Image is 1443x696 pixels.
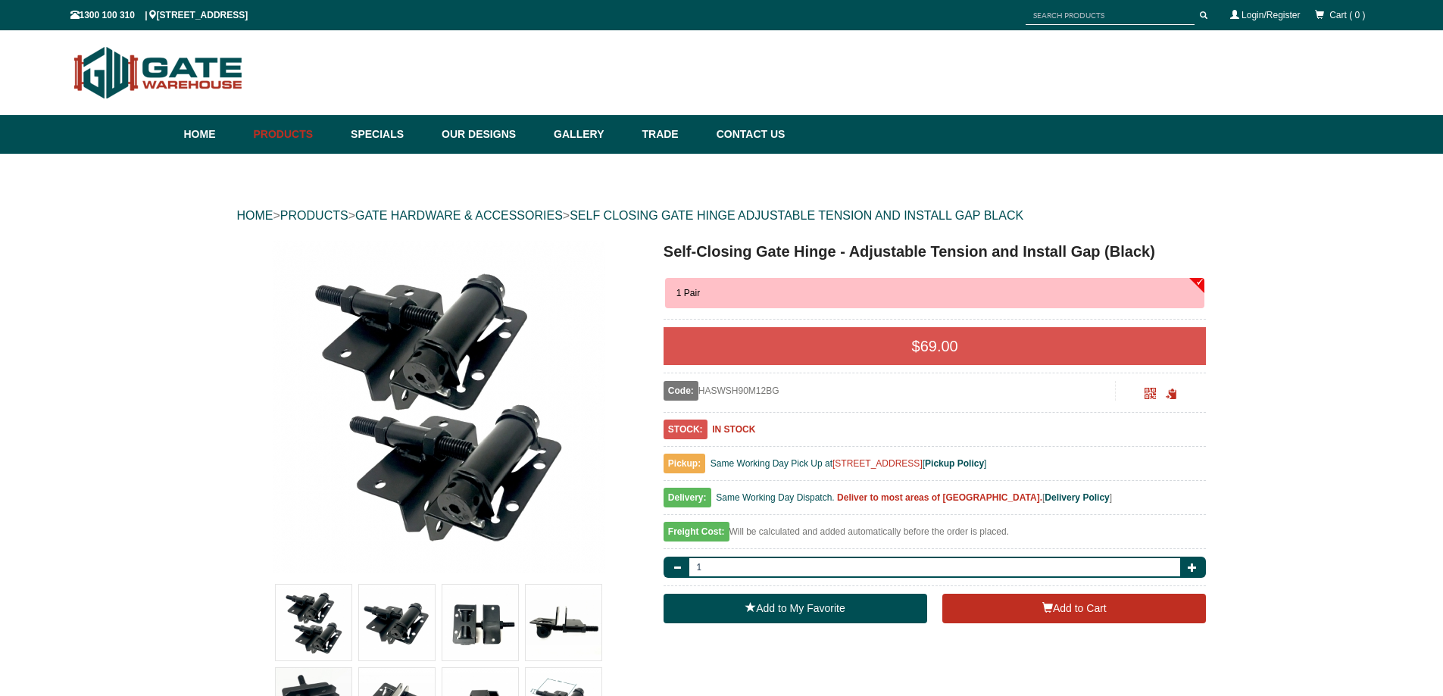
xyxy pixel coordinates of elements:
span: Freight Cost: [664,522,729,542]
a: Contact Us [709,115,786,154]
a: Our Designs [434,115,546,154]
img: Gate Warehouse [70,38,247,108]
a: Pickup Policy [925,458,984,469]
div: $ [664,327,1207,365]
a: Trade [634,115,708,154]
a: Login/Register [1242,10,1300,20]
a: Add to My Favorite [664,594,927,624]
div: [ ] [664,488,1207,515]
input: SEARCH PRODUCTS [1026,6,1195,25]
b: IN STOCK [712,424,755,435]
img: Self-Closing Gate Hinge - Adjustable Tension and Install Gap (Black) - 1 Pair - Gate Warehouse [272,240,605,573]
div: HASWSH90M12BG [664,381,1116,401]
b: Deliver to most areas of [GEOGRAPHIC_DATA]. [837,492,1042,503]
a: SELF CLOSING GATE HINGE ADJUSTABLE TENSION AND INSTALL GAP BLACK [570,209,1023,222]
span: 1 Pair [676,288,700,298]
span: Same Working Day Pick Up at [ ] [711,458,987,469]
button: 1 Pair [665,278,1205,308]
img: Self-Closing Gate Hinge - Adjustable Tension and Install Gap (Black) [359,585,435,660]
a: [STREET_ADDRESS] [832,458,923,469]
h1: Self-Closing Gate Hinge - Adjustable Tension and Install Gap (Black) [664,240,1207,263]
span: 69.00 [920,338,958,354]
div: Will be calculated and added automatically before the order is placed. [664,523,1207,549]
span: Delivery: [664,488,711,507]
span: 1300 100 310 | [STREET_ADDRESS] [70,10,248,20]
a: PRODUCTS [280,209,348,222]
span: Code: [664,381,698,401]
img: Self-Closing Gate Hinge - Adjustable Tension and Install Gap (Black) [276,585,351,660]
span: STOCK: [664,420,707,439]
a: Home [184,115,246,154]
span: Cart ( 0 ) [1329,10,1365,20]
a: Gallery [546,115,634,154]
span: Pickup: [664,454,705,473]
span: Click to copy the URL [1166,389,1177,400]
img: Self-Closing Gate Hinge - Adjustable Tension and Install Gap (Black) [442,585,518,660]
a: Specials [343,115,434,154]
a: GATE HARDWARE & ACCESSORIES [355,209,563,222]
a: Click to enlarge and scan to share. [1145,390,1156,401]
button: Add to Cart [942,594,1206,624]
a: Delivery Policy [1045,492,1109,503]
a: HOME [237,209,273,222]
div: > > > [237,192,1207,240]
a: Self-Closing Gate Hinge - Adjustable Tension and Install Gap (Black) - 1 Pair - Gate Warehouse [239,240,639,573]
img: Self-Closing Gate Hinge - Adjustable Tension and Install Gap (Black) [526,585,601,660]
span: Same Working Day Dispatch. [716,492,835,503]
a: Products [246,115,344,154]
